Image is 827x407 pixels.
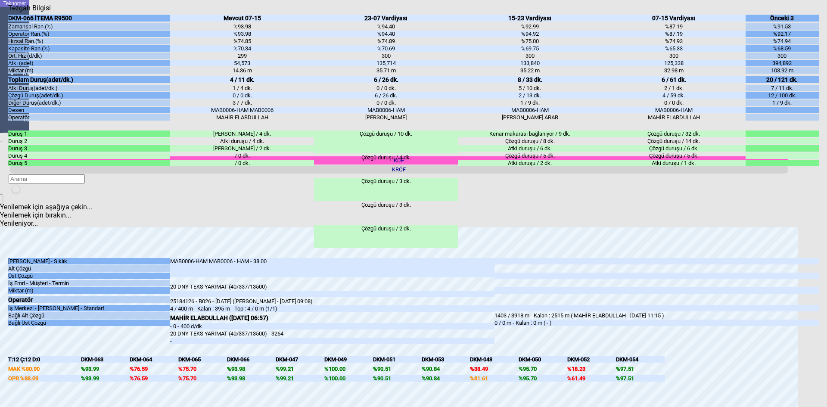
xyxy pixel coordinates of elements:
[81,366,130,372] div: %93.99
[602,114,746,121] div: MAHİR ELABDULLAH
[314,99,458,106] div: 0 / 0 dk.
[81,356,130,363] div: DKM-063
[314,225,458,248] div: Çözgü duruşu / 2 dk.
[8,99,170,106] div: Diğer Duruş(adet/dk.)
[8,31,170,37] div: Operatör Ran.(%)
[314,202,458,224] div: Çözgü duruşu / 3 dk.
[170,283,494,290] div: 20 DNY TEKS YARIMAT (40/337/13500)
[519,366,567,372] div: %95.70
[8,85,170,91] div: Atkı Duruş(adet/dk.)
[314,178,458,201] div: Çözgü duruşu / 3 dk.
[314,76,458,83] div: 6 / 26 dk.
[170,31,314,37] div: %93.98
[170,330,494,337] div: 20 DNY TEKS YARIMAT (40/337/13500) - 3264
[602,31,746,37] div: %87.19
[8,356,81,363] div: T:12 Ç:12 D:0
[458,85,602,91] div: 5 / 10 dk.
[324,366,373,372] div: %100.00
[616,356,665,363] div: DKM-054
[470,366,519,372] div: %38.49
[458,67,602,74] div: 35.22 m
[373,356,422,363] div: DKM-051
[602,85,746,91] div: 2 / 1 dk.
[276,356,324,363] div: DKM-047
[170,314,494,321] div: MAHİR ELABDULLAH ([DATE] 06:57)
[170,305,494,312] div: 4 / 400 m - Kalan : 395 m - Top : 4 / 0 m (1/1)
[373,375,422,382] div: %90.51
[227,375,276,382] div: %93.98
[602,76,746,83] div: 6 / 61 dk.
[616,375,665,382] div: %97.51
[470,375,519,382] div: %81.61
[227,366,276,372] div: %93.98
[314,154,458,177] div: Çözgü duruşu / 4 dk.
[170,130,314,137] div: [PERSON_NAME] / 4 dk.
[602,53,746,59] div: 300
[130,356,178,363] div: DKM-064
[519,356,567,363] div: DKM-050
[314,60,458,66] div: 135,714
[458,53,602,59] div: 300
[422,366,470,372] div: %90.84
[8,76,170,83] div: Toplam Duruş(adet/dk.)
[8,67,170,74] div: Miktar (m)
[314,107,458,113] div: MAB0006-HAM
[314,23,458,30] div: %94.40
[746,85,818,91] div: 7 / 11 dk.
[458,130,602,137] div: Kenar makarasi bağlaniyor / 9 dk.
[746,99,818,106] div: 1 / 9 dk.
[314,31,458,37] div: %94.40
[170,138,314,144] div: Atki duruşu / 4 dk.
[314,53,458,59] div: 300
[170,45,314,52] div: %70.34
[276,375,324,382] div: %99.21
[602,23,746,30] div: %87.19
[130,366,178,372] div: %76.59
[458,138,602,144] div: Çözgü duruşu / 8 dk.
[314,92,458,99] div: 6 / 26 dk.
[178,375,227,382] div: %75.70
[602,15,746,22] div: 07-15 Vardiyası
[746,60,818,66] div: 394,892
[458,160,602,166] div: Atki duruşu / 2 dk.
[567,356,616,363] div: DKM-052
[8,23,170,30] div: Zamansal Ran.(%)
[170,85,314,91] div: 1 / 4 dk.
[170,145,314,152] div: [PERSON_NAME] / 2 dk.
[170,323,494,329] div: - 0 - 400 d/dk
[458,99,602,106] div: 1 / 9 dk.
[314,67,458,74] div: 35.71 m
[170,107,314,113] div: MAB0006-HAM MAB0006
[746,53,818,59] div: 300
[170,258,494,277] div: MAB0006-HAM MAB0006 - HAM - 38.00
[494,320,819,326] div: 0 / 0 m - Kalan : 0 m ( - )
[602,130,746,137] div: Çözgü duruşu / 32 dk.
[314,114,458,121] div: [PERSON_NAME]
[170,38,314,44] div: %74.85
[314,130,458,153] div: Çözgü duruşu / 10 dk.
[458,114,602,121] div: [PERSON_NAME] ARAB
[458,152,602,159] div: Çözgü duruşu / 5 dk.
[602,92,746,99] div: 4 / 59 dk.
[170,152,314,159] div: / 0 dk.
[602,152,746,159] div: Çözgü duruşu / 5 dk.
[8,265,170,272] div: Alt Çözgü
[276,366,324,372] div: %99.21
[746,38,818,44] div: %74.94
[170,99,314,106] div: 3 / 7 dk.
[8,145,170,152] div: Duruş 3
[746,92,818,99] div: 12 / 100 dk.
[178,366,227,372] div: %75.70
[458,31,602,37] div: %94.92
[422,356,470,363] div: DKM-053
[8,53,170,59] div: Ort. Hız (d/dk)
[602,107,746,113] div: MAB0006-HAM
[746,23,818,30] div: %91.53
[8,273,170,279] div: Üst Çözgü
[458,92,602,99] div: 2 / 13 dk.
[8,320,170,326] div: Bağlı Üst Çözgü
[8,312,170,319] div: Bağlı Alt Çözgü
[314,45,458,52] div: %70.69
[8,130,170,137] div: Duruş 1
[170,338,494,344] div: -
